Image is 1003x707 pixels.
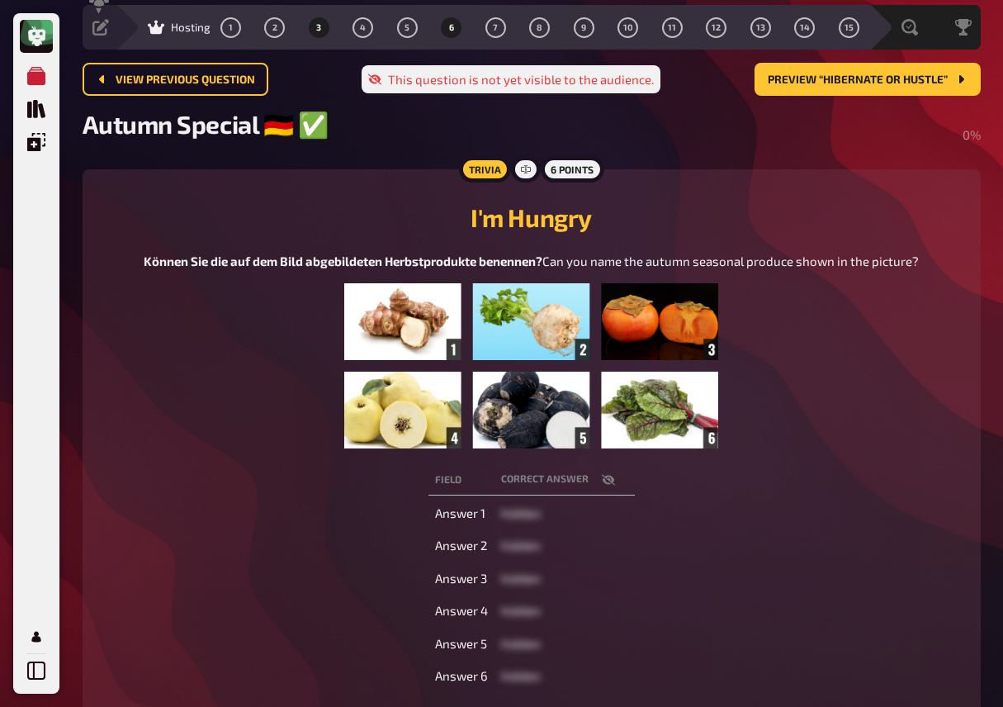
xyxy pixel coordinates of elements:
[449,23,454,32] span: 6
[229,23,233,32] span: 1
[527,14,553,40] button: 8
[20,620,53,653] a: My Account
[83,63,268,96] button: View previous question
[668,23,676,32] span: 11
[963,127,981,142] span: 0 %
[262,14,288,40] button: 2
[428,662,494,691] td: Answer 6
[428,629,494,659] td: Answer 5
[20,126,53,159] a: Overlays
[501,603,541,618] span: hidden
[102,202,961,232] h2: I'm Hungry
[845,23,854,32] span: 15
[272,23,277,32] span: 2
[217,14,244,40] button: 1
[768,74,948,86] span: Preview “Hibernate or Hustle”
[659,14,685,40] button: 11
[350,14,376,40] button: 4
[405,23,409,32] span: 5
[494,465,635,496] th: correct answer
[316,23,321,32] span: 3
[20,93,53,126] a: Quiz Library
[703,14,730,40] button: 12
[171,21,211,34] span: Hosting
[428,499,494,529] td: Answer 1
[438,14,465,40] button: 6
[541,156,603,183] div: 6 points
[493,23,498,32] span: 7
[756,23,765,32] span: 13
[800,23,810,32] span: 14
[501,571,541,586] span: hidden
[344,283,718,448] img: image
[501,538,541,553] span: hidden
[623,23,633,32] span: 10
[537,23,542,32] span: 8
[20,59,53,93] a: My Quizzes
[305,14,332,40] button: 3
[482,14,509,40] button: 7
[394,14,420,40] button: 5
[83,109,329,140] span: Autumn Special ​🇩🇪 ​✅
[712,23,721,32] span: 12
[458,156,510,183] div: Trivia
[428,596,494,626] td: Answer 4
[501,636,541,651] span: hidden
[428,564,494,594] td: Answer 3
[360,23,366,32] span: 4
[835,14,862,40] button: 15
[755,63,981,96] button: Preview “Hibernate or Hustle”
[144,254,542,268] span: Können Sie die auf dem Bild abgebildeten Herbstprodukte benennen?
[542,254,919,268] span: Can you name the autumn seasonal produce shown in the picture?
[747,14,774,40] button: 13
[570,14,597,40] button: 9
[501,505,541,520] span: hidden
[116,74,255,86] span: View previous question
[581,23,586,32] span: 9
[362,65,660,93] div: This question is not yet visible to the audience.
[615,14,641,40] button: 10
[792,14,818,40] button: 14
[501,668,541,683] span: hidden
[428,465,494,496] th: Field
[428,531,494,561] td: Answer 2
